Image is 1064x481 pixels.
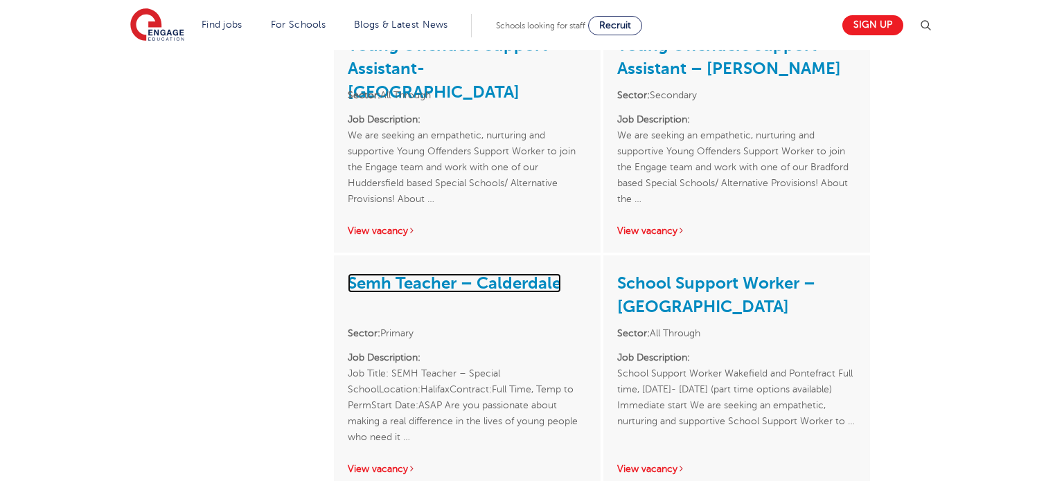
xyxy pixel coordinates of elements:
[348,464,416,474] a: View vacancy
[348,111,587,207] p: We are seeking an empathetic, nurturing and supportive Young Offenders Support Worker to join the...
[348,350,587,445] p: Job Title: SEMH Teacher – Special SchoolLocation:HalifaxContract:Full Time, Temp to PermStart Dat...
[617,226,685,236] a: View vacancy
[348,273,561,293] a: Semh Teacher – Calderdale
[617,90,650,100] strong: Sector:
[348,114,420,125] strong: Job Description:
[348,325,587,341] li: Primary
[617,114,690,125] strong: Job Description:
[617,87,856,103] li: Secondary
[617,352,690,363] strong: Job Description:
[617,325,856,341] li: All Through
[348,352,420,363] strong: Job Description:
[348,87,587,103] li: All Through
[348,226,416,236] a: View vacancy
[130,8,184,43] img: Engage Education
[842,15,903,35] a: Sign up
[202,19,242,30] a: Find jobs
[348,328,380,338] strong: Sector:
[348,90,380,100] strong: Sector:
[588,16,642,35] a: Recruit
[496,21,585,30] span: Schools looking for staff
[271,19,326,30] a: For Schools
[617,111,856,207] p: We are seeking an empathetic, nurturing and supportive Young Offenders Support Worker to join the...
[354,19,448,30] a: Blogs & Latest News
[348,35,547,102] a: Young Offenders Support Assistant- [GEOGRAPHIC_DATA]
[617,464,685,474] a: View vacancy
[617,350,856,445] p: School Support Worker Wakefield and Pontefract Full time, [DATE]- [DATE] (part time options avail...
[599,20,631,30] span: Recruit
[617,273,815,316] a: School Support Worker – [GEOGRAPHIC_DATA]
[617,328,650,338] strong: Sector:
